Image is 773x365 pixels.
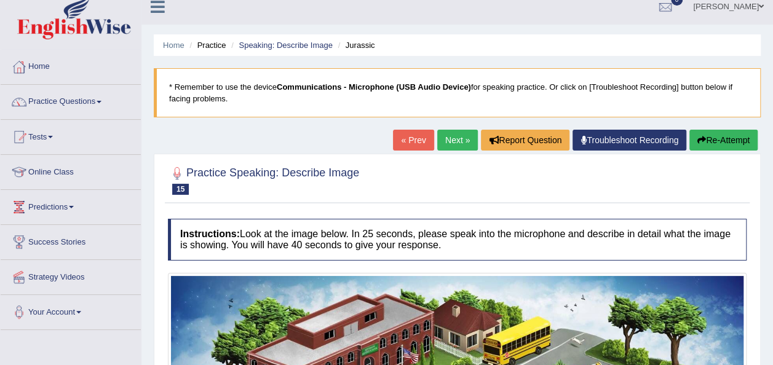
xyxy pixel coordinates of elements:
[180,229,240,239] b: Instructions:
[186,39,226,51] li: Practice
[1,225,141,256] a: Success Stories
[1,120,141,151] a: Tests
[1,295,141,326] a: Your Account
[154,68,761,117] blockquote: * Remember to use the device for speaking practice. Or click on [Troubleshoot Recording] button b...
[335,39,375,51] li: Jurassic
[1,190,141,221] a: Predictions
[437,130,478,151] a: Next »
[393,130,434,151] a: « Prev
[1,260,141,291] a: Strategy Videos
[481,130,569,151] button: Report Question
[277,82,471,92] b: Communications - Microphone (USB Audio Device)
[1,50,141,80] a: Home
[1,155,141,186] a: Online Class
[168,164,359,195] h2: Practice Speaking: Describe Image
[163,41,184,50] a: Home
[239,41,332,50] a: Speaking: Describe Image
[168,219,747,260] h4: Look at the image below. In 25 seconds, please speak into the microphone and describe in detail w...
[573,130,686,151] a: Troubleshoot Recording
[1,85,141,116] a: Practice Questions
[689,130,758,151] button: Re-Attempt
[172,184,189,195] span: 15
